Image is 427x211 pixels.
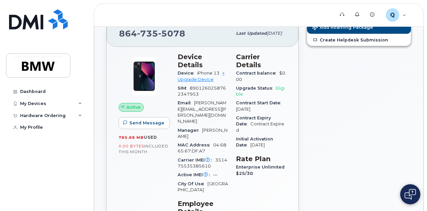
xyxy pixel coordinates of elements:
span: SIM [178,86,190,91]
h3: Carrier Details [236,53,286,69]
span: used [144,135,157,140]
button: Add Roaming Package [307,20,411,34]
span: $0.00 [236,71,286,82]
img: image20231002-3703462-1ig824h.jpeg [124,56,164,96]
span: Add Roaming Package [312,25,373,31]
span: [PERSON_NAME] [178,128,228,139]
span: 0.00 Bytes [119,144,144,148]
span: 785.68 MB [119,135,144,140]
span: Q [390,11,395,19]
span: Manager [178,128,202,133]
span: Contract Start Date [236,100,284,105]
h3: Device Details [178,53,228,69]
span: Active IMEI [178,172,213,177]
a: + Upgrade Device [178,71,225,82]
span: iPhone 13 [197,71,220,76]
span: [DATE] [267,31,282,36]
span: Active [126,104,141,110]
span: Contract balance [236,71,279,76]
span: Contract Expiry Date [236,115,271,126]
span: 351475535385610 [178,157,227,169]
span: [PERSON_NAME][EMAIL_ADDRESS][PERSON_NAME][DOMAIN_NAME] [178,100,226,124]
button: Send Message [119,117,170,129]
h3: Rate Plan [236,155,286,163]
span: MAC Address [178,142,213,147]
span: 5078 [158,28,185,38]
span: [GEOGRAPHIC_DATA] [178,181,228,192]
span: Contract Expired [236,121,284,132]
span: [DATE] [250,142,265,147]
span: 8901260258762347953 [178,86,226,97]
span: 735 [137,28,158,38]
span: Upgrade Status [236,86,276,91]
span: Device [178,71,197,76]
span: — [213,172,218,177]
span: City Of Use [178,181,207,186]
img: Open chat [405,189,416,200]
span: [DATE] [236,107,250,112]
span: Enterprise Unlimited $25/30 [236,165,285,176]
span: Initial Activation Date [236,136,273,147]
span: 864 [119,28,185,38]
span: Last updated [236,31,267,36]
span: Send Message [129,120,164,126]
span: Email [178,100,194,105]
a: Create Helpdesk Submission [307,34,411,46]
span: Carrier IMEI [178,157,215,163]
div: QTC2160 [381,8,411,22]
